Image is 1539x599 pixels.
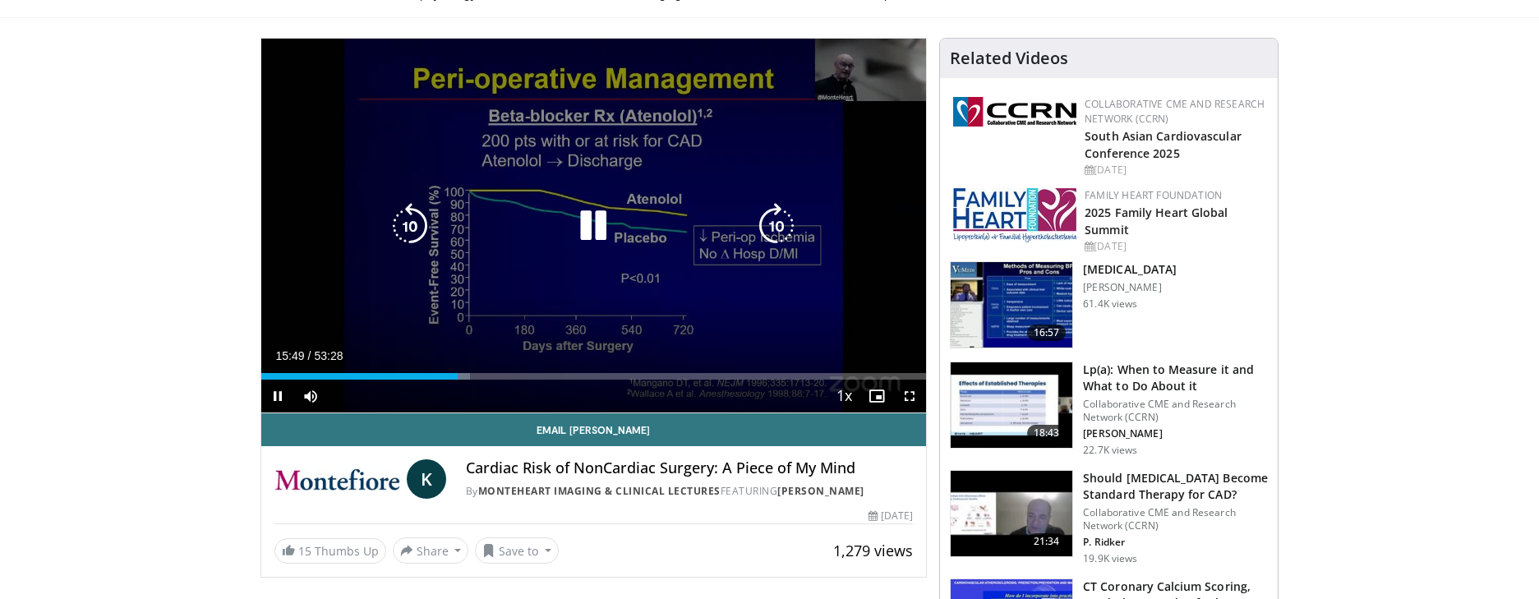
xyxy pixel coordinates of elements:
a: Family Heart Foundation [1085,188,1222,202]
a: Email [PERSON_NAME] [261,413,927,446]
a: 18:43 Lp(a): When to Measure it and What to Do About it Collaborative CME and Research Network (C... [950,362,1268,457]
p: [PERSON_NAME] [1083,281,1177,294]
button: Pause [261,380,294,412]
span: 53:28 [314,349,343,362]
span: / [308,349,311,362]
video-js: Video Player [261,39,927,413]
p: P. Ridker [1083,536,1268,549]
div: Progress Bar [261,373,927,380]
a: 21:34 Should [MEDICAL_DATA] Become Standard Therapy for CAD? Collaborative CME and Research Netwo... [950,470,1268,565]
h4: Related Videos [950,48,1068,68]
img: MonteHeart Imaging & Clinical Lectures [274,459,400,499]
button: Save to [475,537,559,564]
img: 7a20132b-96bf-405a-bedd-783937203c38.150x105_q85_crop-smart_upscale.jpg [951,362,1072,448]
p: 19.9K views [1083,552,1137,565]
button: Share [393,537,469,564]
a: 15 Thumbs Up [274,538,386,564]
span: 16:57 [1027,325,1067,341]
span: 1,279 views [833,541,913,560]
a: South Asian Cardiovascular Conference 2025 [1085,128,1242,161]
a: K [407,459,446,499]
img: a92b9a22-396b-4790-a2bb-5028b5f4e720.150x105_q85_crop-smart_upscale.jpg [951,262,1072,348]
p: [PERSON_NAME] [1083,427,1268,440]
span: 21:34 [1027,533,1067,550]
p: 61.4K views [1083,297,1137,311]
p: Collaborative CME and Research Network (CCRN) [1083,506,1268,532]
div: [DATE] [1085,239,1265,254]
p: 22.7K views [1083,444,1137,457]
button: Fullscreen [893,380,926,412]
span: 15:49 [276,349,305,362]
a: 16:57 [MEDICAL_DATA] [PERSON_NAME] 61.4K views [950,261,1268,348]
img: eb63832d-2f75-457d-8c1a-bbdc90eb409c.150x105_q85_crop-smart_upscale.jpg [951,471,1072,556]
span: 15 [298,543,311,559]
h3: [MEDICAL_DATA] [1083,261,1177,278]
a: [PERSON_NAME] [777,484,864,498]
a: 2025 Family Heart Global Summit [1085,205,1228,237]
h4: Cardiac Risk of NonCardiac Surgery: A Piece of My Mind [466,459,913,477]
a: Collaborative CME and Research Network (CCRN) [1085,97,1265,126]
button: Enable picture-in-picture mode [860,380,893,412]
div: By FEATURING [466,484,913,499]
button: Playback Rate [827,380,860,412]
span: 18:43 [1027,425,1067,441]
a: MonteHeart Imaging & Clinical Lectures [478,484,721,498]
p: Collaborative CME and Research Network (CCRN) [1083,398,1268,424]
img: a04ee3ba-8487-4636-b0fb-5e8d268f3737.png.150x105_q85_autocrop_double_scale_upscale_version-0.2.png [953,97,1076,127]
div: [DATE] [869,509,913,523]
h3: Should [MEDICAL_DATA] Become Standard Therapy for CAD? [1083,470,1268,503]
div: [DATE] [1085,163,1265,177]
h3: Lp(a): When to Measure it and What to Do About it [1083,362,1268,394]
img: 96363db5-6b1b-407f-974b-715268b29f70.jpeg.150x105_q85_autocrop_double_scale_upscale_version-0.2.jpg [953,188,1076,242]
button: Mute [294,380,327,412]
